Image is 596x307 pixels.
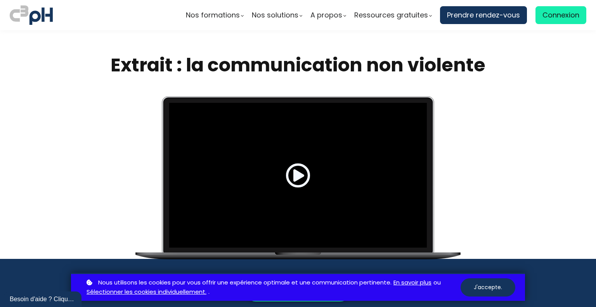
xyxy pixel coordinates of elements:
[461,278,515,297] button: J'accepte.
[354,9,428,21] span: Ressources gratuites
[98,278,392,288] span: Nous utilisons les cookies pour vous offrir une expérience optimale et une communication pertinente.
[186,9,240,21] span: Nos formations
[447,9,520,21] span: Prendre rendez-vous
[535,6,586,24] a: Connexion
[440,6,527,24] a: Prendre rendez-vous
[10,4,53,26] img: logo C3PH
[310,9,342,21] span: A propos
[85,278,461,297] p: ou .
[393,278,431,288] a: En savoir plus
[81,54,515,77] h1: Extrait : la communication non violente
[4,290,83,307] iframe: chat widget
[252,9,298,21] span: Nos solutions
[542,9,579,21] span: Connexion
[87,287,206,297] a: Sélectionner les cookies individuellement.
